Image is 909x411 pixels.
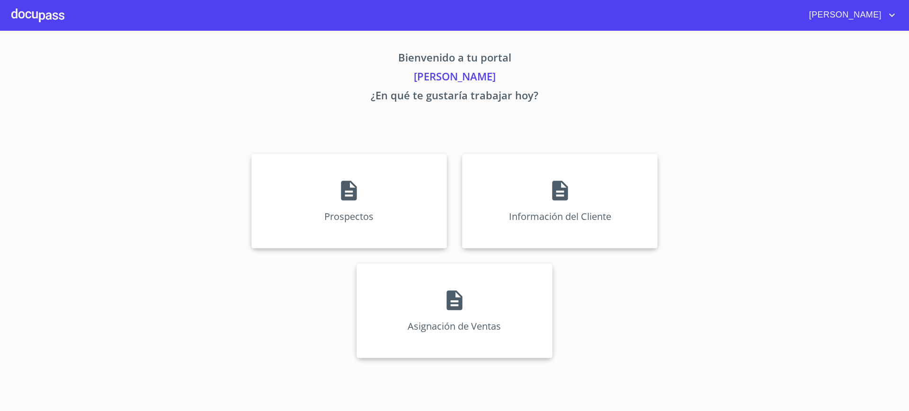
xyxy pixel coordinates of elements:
p: Bienvenido a tu portal [163,50,746,69]
span: [PERSON_NAME] [802,8,886,23]
p: [PERSON_NAME] [163,69,746,87]
button: account of current user [802,8,898,23]
p: Información del Cliente [509,210,611,223]
p: Prospectos [324,210,374,223]
p: Asignación de Ventas [408,320,501,332]
p: ¿En qué te gustaría trabajar hoy? [163,87,746,106]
